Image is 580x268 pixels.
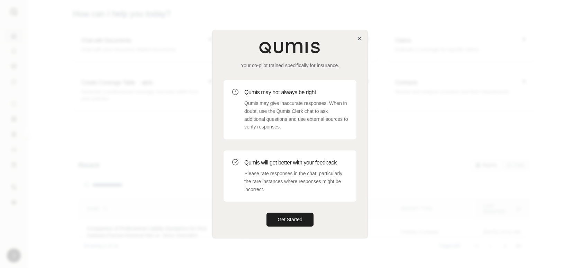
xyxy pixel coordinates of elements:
img: Qumis Logo [259,41,321,54]
h3: Qumis will get better with your feedback [244,159,348,167]
p: Please rate responses in the chat, particularly the rare instances where responses might be incor... [244,170,348,193]
p: Qumis may give inaccurate responses. When in doubt, use the Qumis Clerk chat to ask additional qu... [244,99,348,131]
button: Get Started [266,213,314,227]
p: Your co-pilot trained specifically for insurance. [224,62,356,69]
h3: Qumis may not always be right [244,88,348,97]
